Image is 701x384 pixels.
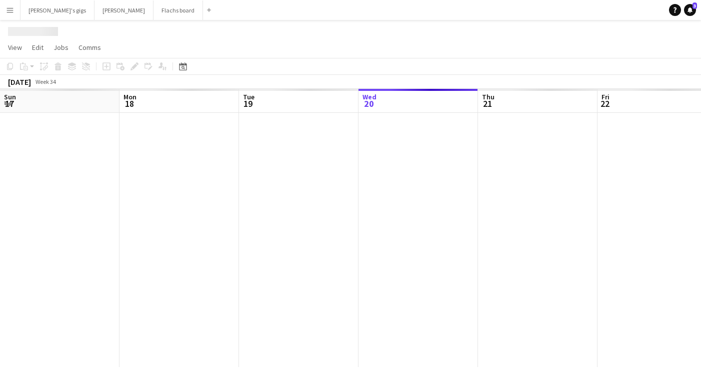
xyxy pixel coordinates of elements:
span: 21 [480,98,494,109]
button: [PERSON_NAME]'s gigs [20,0,94,20]
span: Comms [78,43,101,52]
a: Edit [28,41,47,54]
span: Sun [4,92,16,101]
span: 22 [600,98,609,109]
span: Jobs [53,43,68,52]
span: 17 [2,98,16,109]
button: [PERSON_NAME] [94,0,153,20]
span: 3 [692,2,697,9]
div: [DATE] [8,77,31,87]
span: Mon [123,92,136,101]
a: Comms [74,41,105,54]
span: Edit [32,43,43,52]
span: Fri [601,92,609,101]
span: 20 [361,98,376,109]
a: View [4,41,26,54]
button: Flachs board [153,0,203,20]
span: View [8,43,22,52]
span: Week 34 [33,78,58,85]
span: 18 [122,98,136,109]
span: Tue [243,92,254,101]
span: Wed [362,92,376,101]
a: Jobs [49,41,72,54]
span: Thu [482,92,494,101]
a: 3 [684,4,696,16]
span: 19 [241,98,254,109]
